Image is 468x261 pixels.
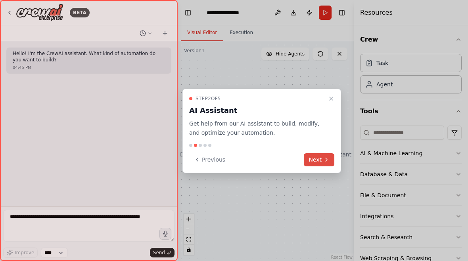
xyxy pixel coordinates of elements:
h3: AI Assistant [189,105,325,116]
button: Close walkthrough [326,94,336,103]
button: Hide left sidebar [182,7,194,18]
button: Previous [189,153,230,166]
span: Step 2 of 5 [196,95,221,102]
p: Get help from our AI assistant to build, modify, and optimize your automation. [189,119,325,137]
button: Next [304,153,334,166]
